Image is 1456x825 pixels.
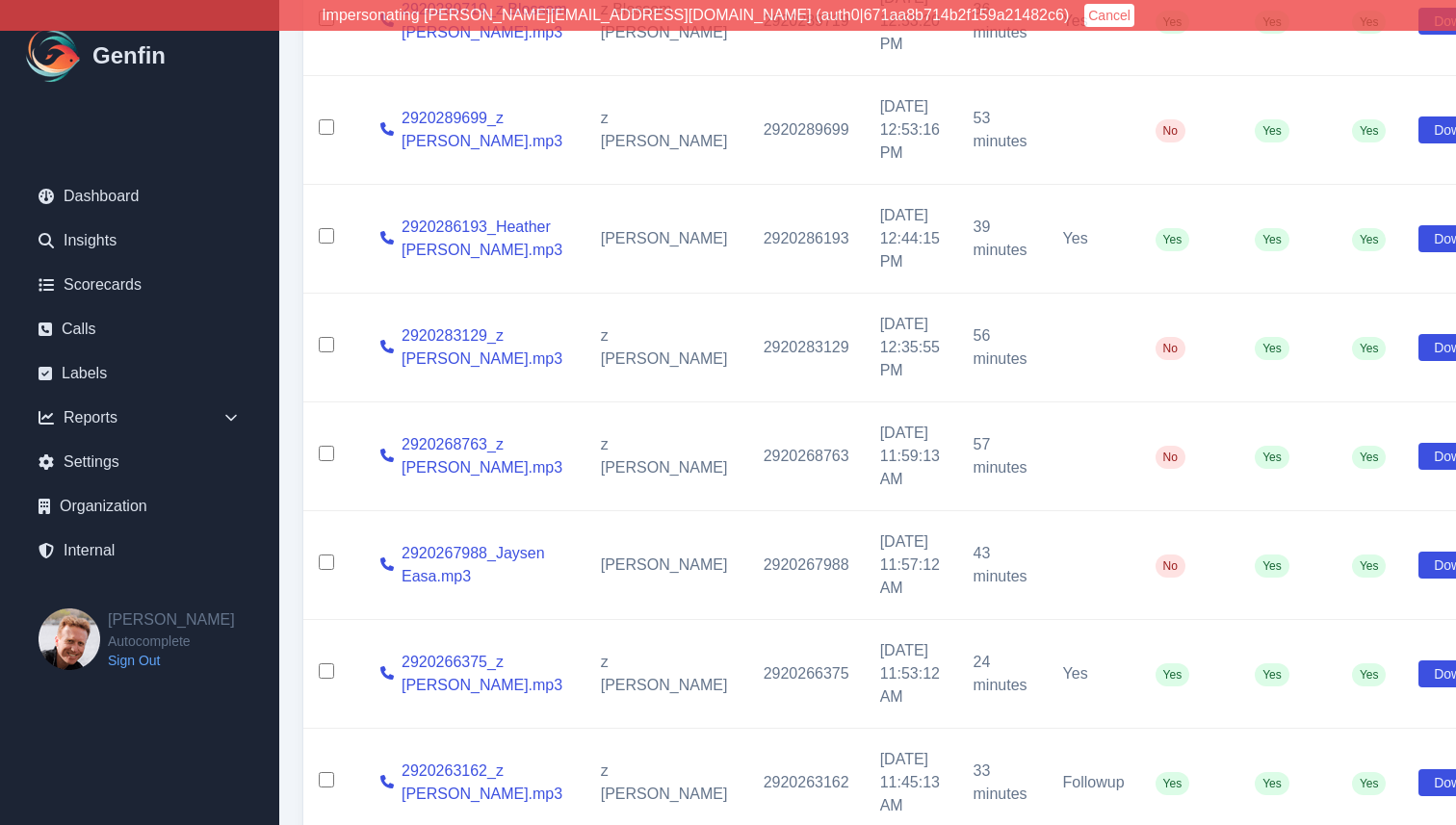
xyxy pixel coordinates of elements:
[1255,446,1289,469] span: Yes
[585,185,748,294] td: [PERSON_NAME]
[108,632,235,651] span: Autocomplete
[585,294,748,402] td: z [PERSON_NAME]
[958,294,1048,402] td: 56 minutes
[865,294,958,402] td: [DATE] 12:35:55 PM
[1048,620,1140,729] td: Yes
[1084,4,1134,27] button: Cancel
[380,227,394,250] a: View call details
[1156,554,1185,578] span: No
[585,76,748,185] td: z [PERSON_NAME]
[958,620,1048,729] td: 24 minutes
[748,620,865,729] td: 2920266375
[1255,337,1289,360] span: Yes
[1156,337,1185,360] span: No
[1352,337,1387,360] span: Yes
[1255,119,1289,142] span: Yes
[1156,228,1190,251] span: Yes
[108,651,235,670] a: Sign Out
[958,76,1048,185] td: 53 minutes
[1352,554,1387,578] span: Yes
[1352,119,1387,142] span: Yes
[23,266,256,304] a: Scorecards
[748,185,865,294] td: 2920286193
[39,608,100,670] img: Brian Dunagan
[1255,554,1289,578] span: Yes
[1255,772,1289,795] span: Yes
[748,402,865,511] td: 2920268763
[23,177,256,216] a: Dashboard
[865,185,958,294] td: [DATE] 12:44:15 PM
[108,608,235,632] h2: [PERSON_NAME]
[865,511,958,620] td: [DATE] 11:57:12 AM
[380,336,394,359] a: View call details
[23,354,256,393] a: Labels
[23,443,256,481] a: Settings
[1048,185,1140,294] td: Yes
[748,76,865,185] td: 2920289699
[1352,663,1387,686] span: Yes
[1156,772,1190,795] span: Yes
[585,620,748,729] td: z [PERSON_NAME]
[1156,119,1185,142] span: No
[585,511,748,620] td: [PERSON_NAME]
[865,76,958,185] td: [DATE] 12:53:16 PM
[402,760,570,806] a: 2920263162_z [PERSON_NAME].mp3
[1352,772,1387,795] span: Yes
[380,662,394,685] a: View call details
[23,399,256,437] div: Reports
[748,511,865,620] td: 2920267988
[1156,663,1190,686] span: Yes
[1255,663,1289,686] span: Yes
[380,771,394,794] a: View call details
[748,294,865,402] td: 2920283129
[1352,228,1387,251] span: Yes
[23,310,256,348] a: Calls
[958,402,1048,511] td: 57 minutes
[23,25,85,87] img: Logo
[402,651,570,697] a: 2920266375_z [PERSON_NAME].mp3
[865,620,958,729] td: [DATE] 11:53:12 AM
[23,487,256,526] a: Organization
[1255,228,1289,251] span: Yes
[865,402,958,511] td: [DATE] 11:59:13 AM
[958,185,1048,294] td: 39 minutes
[23,221,256,260] a: Insights
[23,531,256,570] a: Internal
[380,118,394,142] a: View call details
[402,433,570,479] a: 2920268763_z [PERSON_NAME].mp3
[402,324,570,371] a: 2920283129_z [PERSON_NAME].mp3
[402,542,570,588] a: 2920267988_Jaysen Easa.mp3
[402,107,570,153] a: 2920289699_z [PERSON_NAME].mp3
[380,445,394,468] a: View call details
[958,511,1048,620] td: 43 minutes
[585,402,748,511] td: z [PERSON_NAME]
[92,40,166,71] h1: Genfin
[1352,446,1387,469] span: Yes
[1156,446,1185,469] span: No
[402,216,570,262] a: 2920286193_Heather [PERSON_NAME].mp3
[380,554,394,577] a: View call details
